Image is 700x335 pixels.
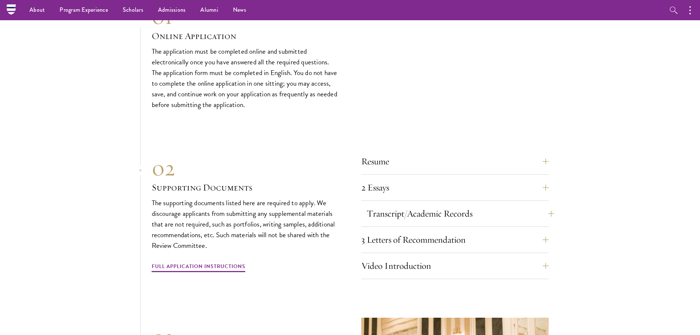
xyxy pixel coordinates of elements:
button: 3 Letters of Recommendation [361,231,549,249]
button: Video Introduction [361,257,549,275]
p: The supporting documents listed here are required to apply. We discourage applicants from submitt... [152,197,339,251]
h3: Online Application [152,30,339,42]
button: Transcript/Academic Records [367,205,554,222]
div: 02 [152,155,339,181]
a: Full Application Instructions [152,262,245,273]
button: Resume [361,153,549,170]
button: 2 Essays [361,179,549,196]
h3: Supporting Documents [152,181,339,194]
p: The application must be completed online and submitted electronically once you have answered all ... [152,46,339,110]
